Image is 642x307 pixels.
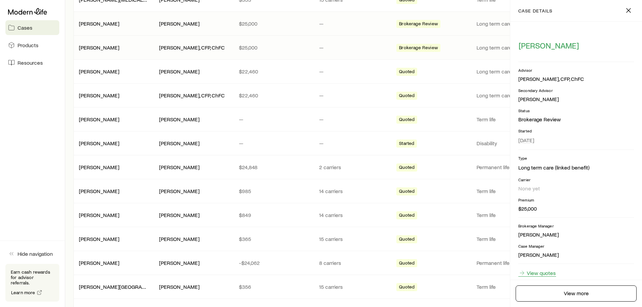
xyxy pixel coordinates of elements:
span: Quoted [399,188,415,195]
p: case details [518,8,552,13]
p: $24,848 [239,164,308,171]
div: [PERSON_NAME] [79,116,119,123]
a: [PERSON_NAME] [79,236,119,242]
div: [PERSON_NAME] [159,140,200,147]
span: Brokerage Review [399,21,438,28]
p: None yet [518,185,634,192]
div: [PERSON_NAME] [79,259,119,267]
span: Brokerage Review [399,45,438,52]
p: Long term care (linked benefit) [477,68,551,75]
div: Earn cash rewards for advisor referrals.Learn more [5,264,59,302]
a: [PERSON_NAME] [79,20,119,27]
span: Products [18,42,38,49]
span: [PERSON_NAME] [519,41,579,50]
p: Advisor [518,67,634,73]
div: [PERSON_NAME] [159,212,200,219]
p: Permanent life [477,164,551,171]
a: [PERSON_NAME] [79,164,119,170]
p: [PERSON_NAME] [518,251,634,258]
a: [PERSON_NAME] [79,140,119,146]
p: Term life [477,236,551,242]
div: [PERSON_NAME] [79,92,119,99]
p: Brokerage Review [518,116,634,123]
a: View quotes [518,269,556,277]
p: $22,460 [239,68,308,75]
a: [PERSON_NAME] [79,259,119,266]
p: Premium [518,197,634,203]
div: [PERSON_NAME] [159,259,200,267]
span: Cases [18,24,32,31]
div: [PERSON_NAME] [79,236,119,243]
span: Learn more [11,290,35,295]
p: — [319,116,389,123]
p: 2 carriers [319,164,389,171]
p: Type [518,155,634,161]
button: [PERSON_NAME] [518,40,579,51]
div: [PERSON_NAME] [518,96,559,103]
p: 15 carriers [319,236,389,242]
p: $849 [239,212,308,218]
p: $25,000 [239,20,308,27]
p: $25,000 [518,205,634,212]
div: [PERSON_NAME], CFP, ChFC [159,44,225,51]
p: $25,000 [239,44,308,51]
div: [PERSON_NAME] [159,116,200,123]
div: [PERSON_NAME], CFP, ChFC [159,92,225,99]
span: Hide navigation [18,250,53,257]
div: [PERSON_NAME] [159,188,200,195]
p: — [239,116,308,123]
li: Long term care (linked benefit) [518,163,634,172]
p: Long term care (linked benefit) [477,20,551,27]
p: Brokerage Manager [518,223,634,228]
button: Hide navigation [5,246,59,261]
a: [PERSON_NAME] [79,92,119,98]
span: Quoted [399,260,415,267]
p: Carrier [518,177,634,182]
span: Resources [18,59,43,66]
span: Quoted [399,236,415,243]
p: Term life [477,212,551,218]
a: Products [5,38,59,53]
p: Status [518,108,634,113]
a: [PERSON_NAME] [79,44,119,51]
p: Long term care (linked benefit) [477,44,551,51]
a: [PERSON_NAME] [79,68,119,74]
div: [PERSON_NAME] [79,212,119,219]
div: [PERSON_NAME], CFP, ChFC [518,75,584,83]
a: Resources [5,55,59,70]
p: Earn cash rewards for advisor referrals. [11,269,54,285]
p: $985 [239,188,308,194]
div: [PERSON_NAME] [159,20,200,27]
p: Long term care (linked benefit) [477,92,551,99]
p: 14 carriers [319,212,389,218]
p: Case Manager [518,243,634,249]
p: Disability [477,140,551,147]
span: Quoted [399,117,415,124]
a: [PERSON_NAME] [79,212,119,218]
div: [PERSON_NAME] [159,164,200,171]
div: [PERSON_NAME][GEOGRAPHIC_DATA] [79,283,148,290]
a: [PERSON_NAME] [79,116,119,122]
p: [PERSON_NAME] [518,231,634,238]
div: [PERSON_NAME] [79,140,119,147]
p: — [319,44,389,51]
p: Term life [477,283,551,290]
a: View more [516,285,637,302]
p: 8 carriers [319,259,389,266]
p: 14 carriers [319,188,389,194]
span: Quoted [399,93,415,100]
p: — [319,140,389,147]
a: Cases [5,20,59,35]
div: [PERSON_NAME] [79,68,119,75]
p: — [319,92,389,99]
p: 15 carriers [319,283,389,290]
a: [PERSON_NAME] [79,188,119,194]
p: — [319,20,389,27]
span: Quoted [399,284,415,291]
div: [PERSON_NAME] [159,236,200,243]
p: $22,460 [239,92,308,99]
span: Quoted [399,164,415,172]
span: Started [399,141,414,148]
p: -$24,062 [239,259,308,266]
